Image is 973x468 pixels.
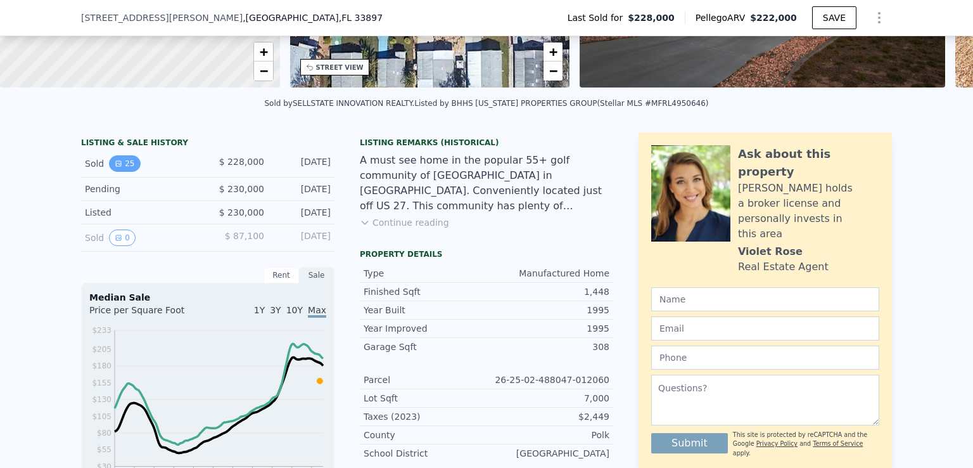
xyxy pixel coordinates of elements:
[486,447,609,460] div: [GEOGRAPHIC_DATA]
[486,392,609,405] div: 7,000
[97,445,111,454] tspan: $55
[364,304,486,316] div: Year Built
[254,42,273,62] a: Zoom in
[109,230,136,246] button: View historical data
[750,13,797,23] span: $222,000
[733,431,879,458] div: This site is protected by reCAPTCHA and the Google and apply.
[364,285,486,298] div: Finished Sqft
[259,63,267,79] span: −
[486,374,609,386] div: 26-25-02-488047-012060
[651,433,728,453] button: Submit
[360,138,613,148] div: Listing Remarks (Historical)
[813,440,863,447] a: Terms of Service
[867,5,892,30] button: Show Options
[360,153,613,214] div: A must see home in the popular 55+ golf community of [GEOGRAPHIC_DATA] in [GEOGRAPHIC_DATA]. Conv...
[364,341,486,353] div: Garage Sqft
[738,145,879,181] div: Ask about this property
[364,392,486,405] div: Lot Sqft
[364,429,486,441] div: County
[549,44,557,60] span: +
[486,267,609,280] div: Manufactured Home
[738,244,803,259] div: Violet Rose
[738,259,829,275] div: Real Estate Agent
[264,267,299,283] div: Rent
[651,287,879,311] input: Name
[92,345,111,354] tspan: $205
[364,410,486,423] div: Taxes (2023)
[85,183,198,195] div: Pending
[85,230,198,246] div: Sold
[486,322,609,335] div: 1995
[628,11,675,24] span: $228,000
[364,322,486,335] div: Year Improved
[254,305,265,315] span: 1Y
[756,440,798,447] a: Privacy Policy
[549,63,557,79] span: −
[225,231,264,241] span: $ 87,100
[270,305,281,315] span: 3Y
[360,249,613,259] div: Property details
[274,206,331,219] div: [DATE]
[243,11,383,24] span: , [GEOGRAPHIC_DATA]
[544,42,563,62] a: Zoom in
[364,267,486,280] div: Type
[274,155,331,172] div: [DATE]
[219,207,264,218] span: $ 230,000
[89,291,326,304] div: Median Sale
[109,155,140,172] button: View historical data
[486,410,609,423] div: $2,449
[259,44,267,60] span: +
[738,181,879,242] div: [PERSON_NAME] holds a broker license and personally invests in this area
[85,155,198,172] div: Sold
[486,304,609,316] div: 1995
[85,206,198,219] div: Listed
[219,184,264,194] span: $ 230,000
[812,6,856,29] button: SAVE
[568,11,628,24] span: Last Sold for
[97,429,111,438] tspan: $80
[486,429,609,441] div: Polk
[274,230,331,246] div: [DATE]
[364,447,486,460] div: School District
[651,346,879,370] input: Phone
[92,412,111,421] tspan: $105
[264,99,414,108] div: Sold by SELLSTATE INNOVATION REALTY .
[544,62,563,81] a: Zoom out
[651,316,879,341] input: Email
[254,62,273,81] a: Zoom out
[92,326,111,335] tspan: $233
[299,267,334,283] div: Sale
[81,11,243,24] span: [STREET_ADDRESS][PERSON_NAME]
[316,63,364,72] div: STREET VIEW
[364,374,486,386] div: Parcel
[89,304,208,324] div: Price per Square Foot
[92,379,111,387] tspan: $155
[286,305,303,315] span: 10Y
[339,13,383,23] span: , FL 33897
[486,341,609,353] div: 308
[696,11,751,24] span: Pellego ARV
[274,183,331,195] div: [DATE]
[81,138,334,150] div: LISTING & SALE HISTORY
[92,395,111,404] tspan: $130
[414,99,708,108] div: Listed by BHHS [US_STATE] PROPERTIES GROUP (Stellar MLS #MFRL4950646)
[92,361,111,370] tspan: $180
[486,285,609,298] div: 1,448
[219,157,264,167] span: $ 228,000
[360,216,449,229] button: Continue reading
[308,305,326,318] span: Max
